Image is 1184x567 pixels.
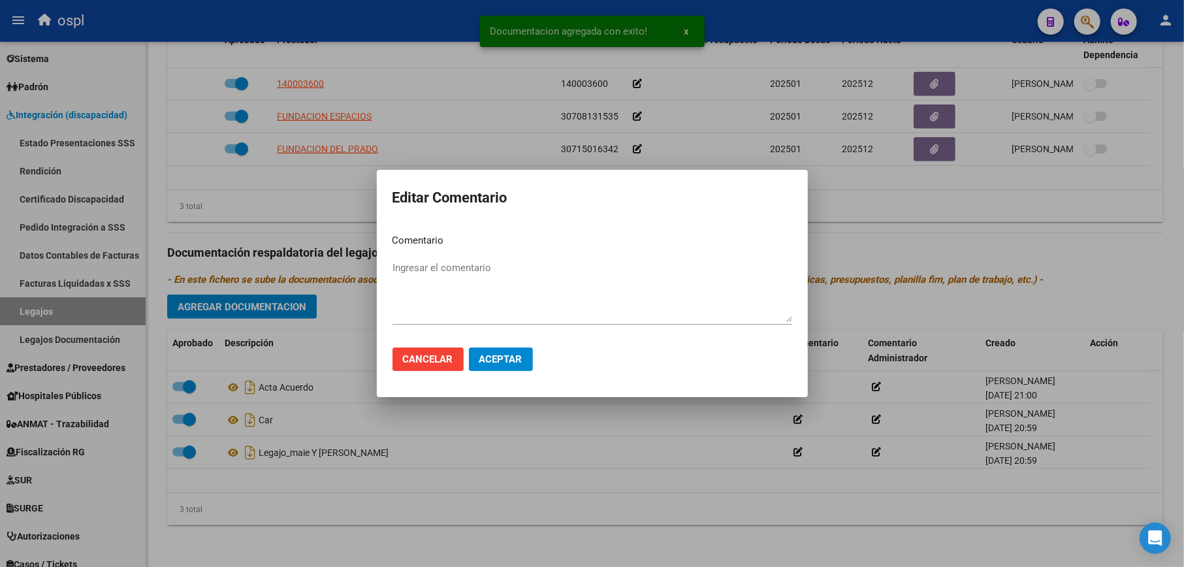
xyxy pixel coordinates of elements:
[392,233,792,248] p: Comentario
[479,353,522,365] span: Aceptar
[392,186,792,210] h2: Editar Comentario
[392,348,464,371] button: Cancelar
[403,353,453,365] span: Cancelar
[1140,523,1171,554] div: Open Intercom Messenger
[469,348,533,371] button: Aceptar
